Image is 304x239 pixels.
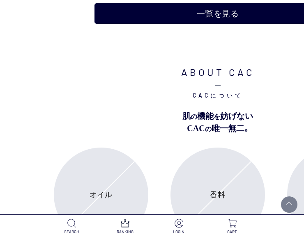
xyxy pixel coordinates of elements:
[205,219,259,235] a: CART
[90,189,113,200] p: オイル
[99,219,152,235] a: RANKING
[191,113,197,120] span: の
[152,219,205,235] a: LOGIN
[45,229,99,235] p: SEARCH
[214,113,220,120] span: を
[99,229,152,235] p: RANKING
[210,189,226,200] p: 香料
[152,229,205,235] p: LOGIN
[205,229,259,235] p: CART
[45,219,99,235] a: SEARCH
[205,125,212,132] span: の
